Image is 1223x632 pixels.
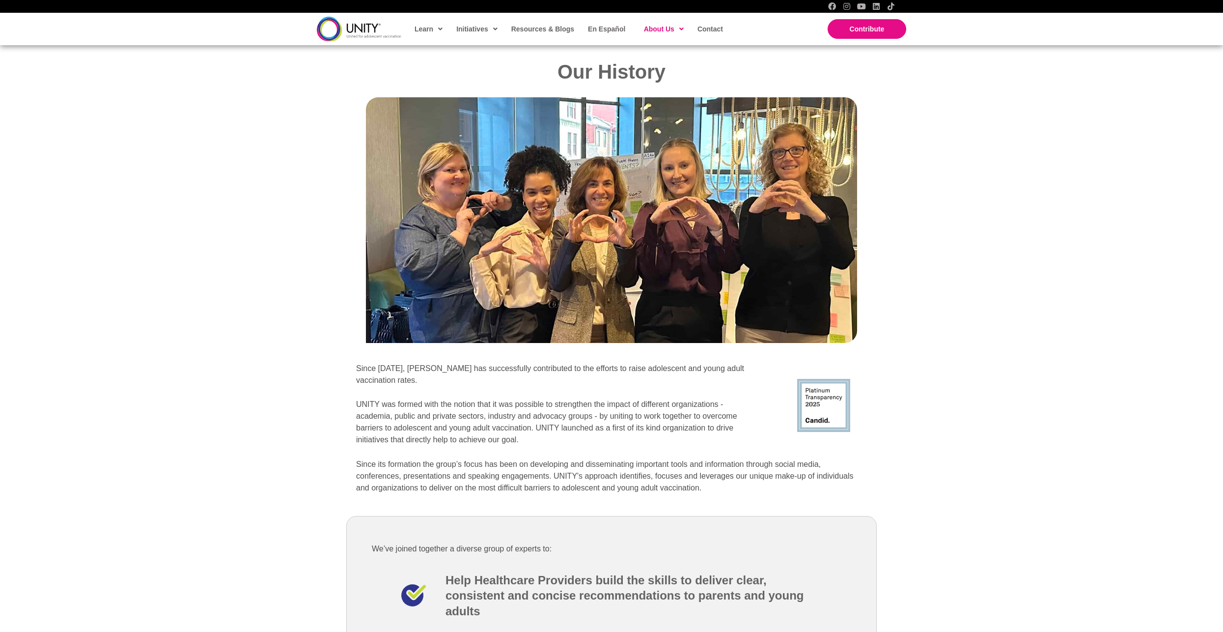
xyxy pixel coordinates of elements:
h3: Help Healthcare Providers build the skills to deliver clear, consistent and concise recommendatio... [445,573,822,619]
a: LinkedIn [872,2,880,10]
span: Resources & Blogs [511,25,574,33]
img: bluecheckmark [401,584,426,606]
p: Since [DATE], [PERSON_NAME] has successfully contributed to the efforts to raise adolescent and y... [356,363,761,386]
a: TikTok [887,2,895,10]
a: Instagram [843,2,851,10]
img: unity-logo-dark [317,17,401,41]
a: Facebook [828,2,836,10]
span: Initiatives [456,22,498,36]
span: Our History [557,61,666,83]
a: Resources & Blogs [506,18,578,40]
span: En Español [588,25,625,33]
a: About Us [639,18,688,40]
span: Contact [697,25,723,33]
a: YouTube [858,2,865,10]
p: Since its formation the group’s focus has been on developing and disseminating important tools an... [356,459,867,494]
span: Contribute [850,25,885,33]
img: 9407189 [797,379,850,432]
a: Contact [693,18,727,40]
span: Learn [415,22,443,36]
span: About Us [644,22,684,36]
img: Unity team from Box [366,97,857,343]
a: Contribute [828,19,906,39]
p: We’ve joined together a diverse group of experts to: [372,542,851,556]
p: UNITY was formed with the notion that it was possible to strengthen the impact of different organ... [356,399,761,446]
a: En Español [583,18,629,40]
